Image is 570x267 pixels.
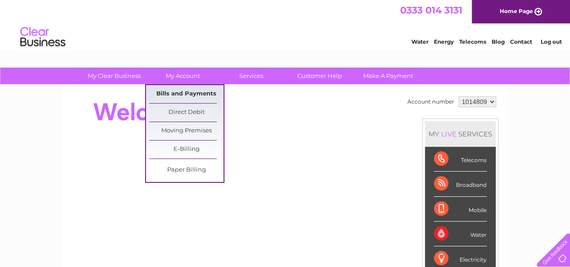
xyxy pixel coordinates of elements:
[77,68,151,84] a: My Clear Business
[405,94,456,109] td: Account number
[434,197,487,222] div: Mobile
[20,23,66,51] img: logo.png
[425,121,496,147] div: MY SERVICES
[146,68,220,84] a: My Account
[283,68,357,84] a: Customer Help
[214,68,288,84] a: Services
[540,38,561,45] a: Log out
[149,140,223,158] a: E-Billing
[351,68,425,84] a: Make A Payment
[149,161,223,179] a: Paper Billing
[459,38,486,45] a: Telecoms
[434,172,487,196] div: Broadband
[149,104,223,122] a: Direct Debit
[411,38,429,45] a: Water
[400,5,462,16] a: 0333 014 3131
[434,147,487,172] div: Telecoms
[510,38,532,45] a: Contact
[492,38,505,45] a: Blog
[149,122,223,140] a: Moving Premises
[439,130,458,138] div: LIVE
[149,85,223,103] a: Bills and Payments
[73,5,498,44] div: Clear Business is a trading name of Verastar Limited (registered in [GEOGRAPHIC_DATA] No. 3667643...
[434,38,454,45] a: Energy
[434,222,487,246] div: Water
